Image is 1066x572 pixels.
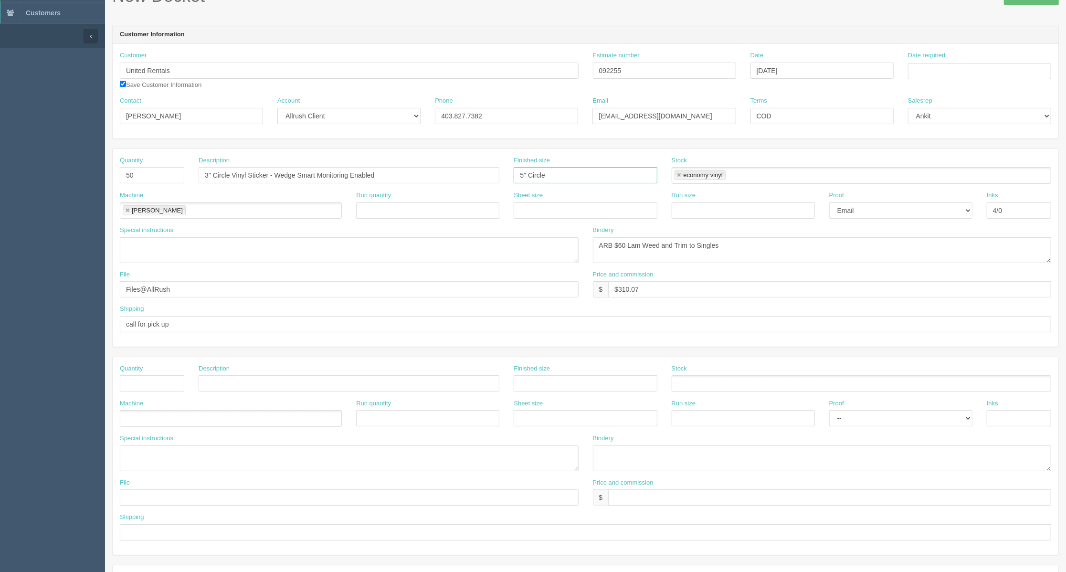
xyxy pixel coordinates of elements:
[356,191,391,200] label: Run quantity
[120,305,144,314] label: Shipping
[514,191,543,200] label: Sheet size
[593,478,654,487] label: Price and commission
[593,434,614,443] label: Bindery
[593,489,609,506] div: $
[26,9,61,17] span: Customers
[120,226,173,235] label: Special instructions
[908,51,946,60] label: Date required
[514,399,543,408] label: Sheet size
[593,51,640,60] label: Estimate number
[120,434,173,443] label: Special instructions
[987,191,998,200] label: Inks
[435,96,453,106] label: Phone
[593,281,609,297] div: $
[672,156,687,165] label: Stock
[120,478,130,487] label: File
[672,191,696,200] label: Run size
[908,96,932,106] label: Salesrep
[199,156,230,165] label: Description
[672,399,696,408] label: Run size
[120,96,141,106] label: Contact
[120,364,143,373] label: Quantity
[514,156,550,165] label: Finished size
[672,364,687,373] label: Stock
[120,191,143,200] label: Machine
[829,191,844,200] label: Proof
[356,399,391,408] label: Run quantity
[514,364,550,373] label: Finished size
[277,96,300,106] label: Account
[120,270,130,279] label: File
[120,513,144,522] label: Shipping
[113,25,1058,44] header: Customer Information
[120,399,143,408] label: Machine
[593,445,1052,471] textarea: [PERSON_NAME] and Trim to Singles
[750,51,763,60] label: Date
[132,207,183,213] div: [PERSON_NAME]
[593,270,654,279] label: Price and commission
[750,96,767,106] label: Terms
[684,172,723,178] div: economy vinyl
[593,237,1052,263] textarea: ARB $60 Lam Weed and Trim to Singles
[120,51,147,60] label: Customer
[120,156,143,165] label: Quantity
[987,399,998,408] label: Inks
[199,364,230,373] label: Description
[829,399,844,408] label: Proof
[592,96,608,106] label: Email
[120,63,579,79] input: Enter customer name
[120,51,579,89] div: Save Customer Information
[593,226,614,235] label: Bindery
